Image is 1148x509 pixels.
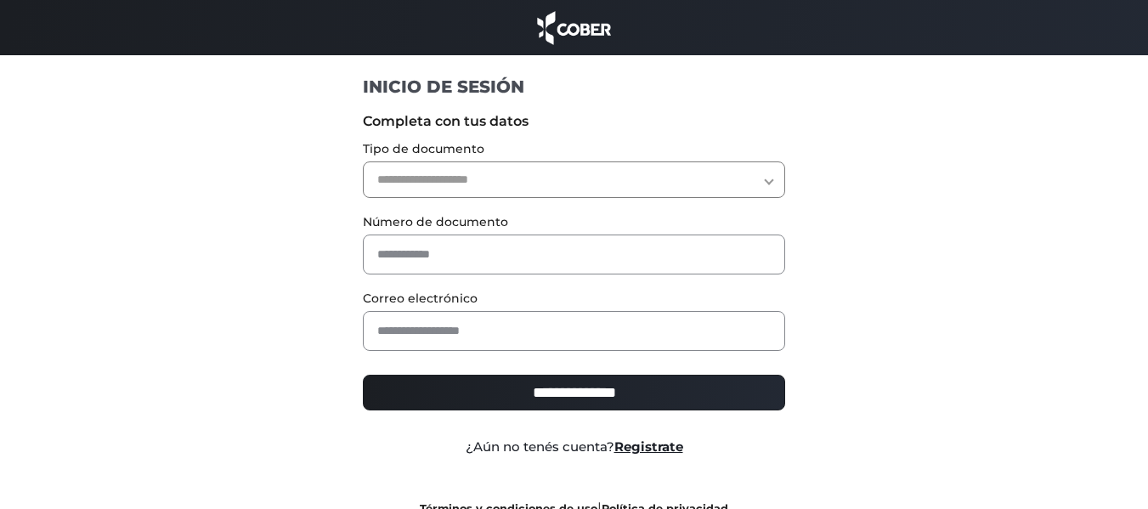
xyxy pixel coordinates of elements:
[533,8,616,47] img: cober_marca.png
[363,111,785,132] label: Completa con tus datos
[363,140,785,158] label: Tipo de documento
[363,213,785,231] label: Número de documento
[614,438,683,455] a: Registrate
[363,76,785,98] h1: INICIO DE SESIÓN
[350,438,798,457] div: ¿Aún no tenés cuenta?
[363,290,785,308] label: Correo electrónico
